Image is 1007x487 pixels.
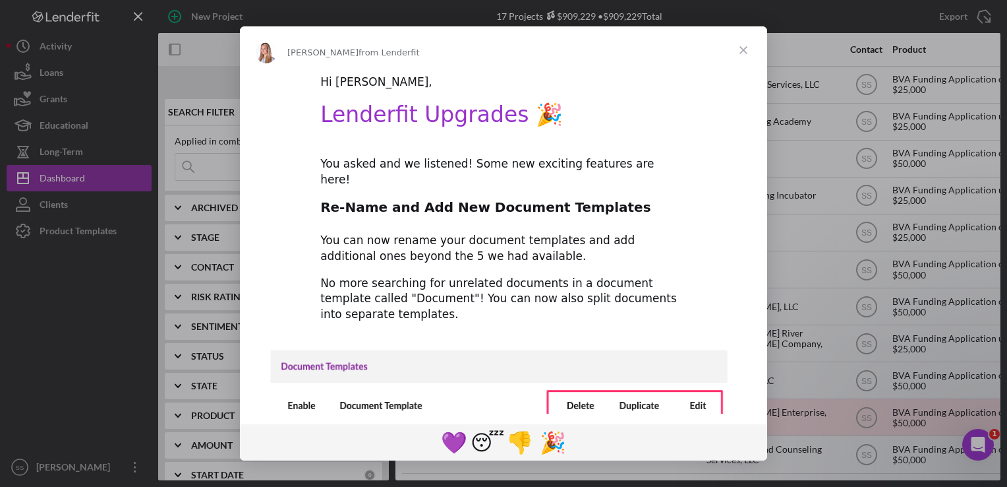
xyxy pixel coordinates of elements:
[503,426,536,458] span: 1 reaction
[441,430,467,455] span: 💜
[507,430,533,455] span: 👎
[320,75,687,90] div: Hi [PERSON_NAME],
[320,276,687,323] div: No more searching for unrelated documents in a document template called "Document"! You can now a...
[540,430,566,455] span: 🎉
[438,426,471,458] span: purple heart reaction
[320,102,687,137] h1: Lenderfit Upgrades 🎉
[471,426,503,458] span: sleeping reaction
[320,199,687,223] h2: Re-Name and Add New Document Templates
[720,26,767,74] span: Close
[287,48,359,57] span: [PERSON_NAME]
[536,426,569,458] span: tada reaction
[471,430,504,455] span: 😴
[359,48,420,57] span: from Lenderfit
[256,42,277,63] img: Profile image for Allison
[320,233,687,265] div: You can now rename your document templates and add additional ones beyond the 5 we had available.
[320,156,687,188] div: You asked and we listened! Some new exciting features are here!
